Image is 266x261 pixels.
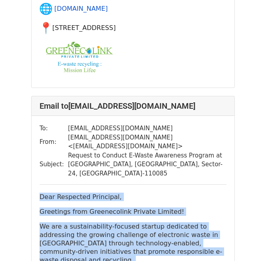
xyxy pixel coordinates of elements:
[40,193,226,201] p: Dear Respected Principal,
[40,101,226,111] h4: Email to [EMAIL_ADDRESS][DOMAIN_NAME]
[40,124,68,133] td: To:
[40,22,52,34] img: 📍
[40,41,119,73] img: AIorK4yTiw3jveHCJ9YN2fnGIAo00y5773kvRiolaLhmE9whMPctOg-zMHt7sQYAF96p_ae-xvDJjM8MJqUu
[40,151,68,178] td: Subject:
[40,207,226,216] p: Greetings from Greenecolink Private Limited!
[68,133,226,151] td: [EMAIL_ADDRESS][DOMAIN_NAME] < [EMAIL_ADDRESS][DOMAIN_NAME] >
[68,124,226,133] td: [EMAIL_ADDRESS][DOMAIN_NAME]
[226,223,266,261] iframe: Chat Widget
[40,133,68,151] td: From:
[54,5,108,12] a: [DOMAIN_NAME]
[40,2,52,15] img: 🌐
[40,22,226,34] p: [STREET_ADDRESS]
[68,151,226,178] td: Request to Conduct E-Waste Awareness Program at [GEOGRAPHIC_DATA], [GEOGRAPHIC_DATA], Sector-24, ...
